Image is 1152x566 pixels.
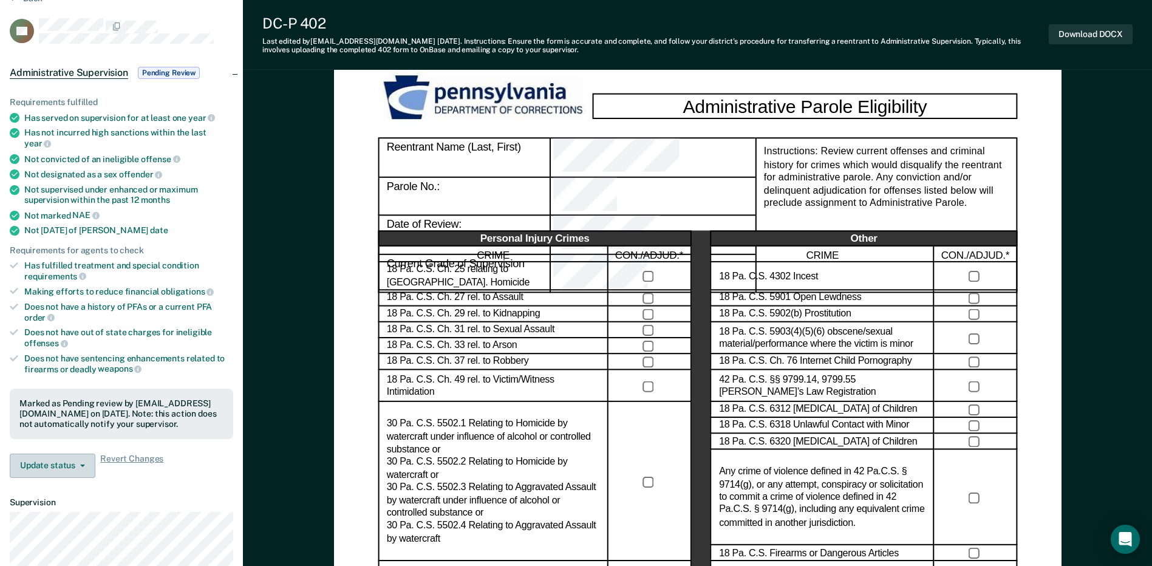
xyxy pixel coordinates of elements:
[1111,525,1140,554] div: Open Intercom Messenger
[100,454,163,478] span: Revert Changes
[24,154,233,165] div: Not convicted of an ineligible
[138,67,200,79] span: Pending Review
[386,356,528,369] label: 18 Pa. C.S. Ch. 37 rel. to Robbery
[141,154,180,164] span: offense
[719,420,909,432] label: 18 Pa. C.S. 6318 Unlawful Contact with Minor
[551,138,755,177] div: Reentrant Name (Last, First)
[150,225,168,235] span: date
[386,324,554,336] label: 18 Pa. C.S. Ch. 31 rel. to Sexual Assault
[24,353,233,374] div: Does not have sentencing enhancements related to firearms or deadly
[386,373,599,399] label: 18 Pa. C.S. Ch. 49 rel. to Victim/Witness Intimidation
[711,247,934,262] div: CRIME
[386,292,523,305] label: 18 Pa. C.S. Ch. 27 rel. to Assault
[24,138,51,148] span: year
[19,398,223,429] div: Marked as Pending review by [EMAIL_ADDRESS][DOMAIN_NAME] on [DATE]. Note: this action does not au...
[711,231,1017,247] div: Other
[386,264,599,289] label: 18 Pa. C.S. Ch. 25 relating to [GEOGRAPHIC_DATA]. Homicide
[24,286,233,297] div: Making efforts to reduce financial
[719,356,912,369] label: 18 Pa. C.S. Ch. 76 Internet Child Pornography
[934,247,1017,262] div: CON./ADJUD.*
[24,112,233,123] div: Has served on supervision for at least one
[378,247,608,262] div: CRIME
[161,287,214,296] span: obligations
[386,339,517,352] label: 18 Pa. C.S. Ch. 33 rel. to Arson
[378,177,550,216] div: Parole No.:
[719,373,925,399] label: 42 Pa. C.S. §§ 9799.14, 9799.55 [PERSON_NAME]’s Law Registration
[188,113,215,123] span: year
[551,177,755,216] div: Parole No.:
[141,195,170,205] span: months
[378,231,691,247] div: Personal Injury Crimes
[10,97,233,107] div: Requirements fulfilled
[10,67,128,79] span: Administrative Supervision
[719,466,925,530] label: Any crime of violence defined in 42 Pa.C.S. § 9714(g), or any attempt, conspiracy or solicitation...
[24,261,233,281] div: Has fulfilled treatment and special condition
[24,327,233,348] div: Does not have out of state charges for ineligible
[1049,24,1133,44] button: Download DOCX
[24,338,68,348] span: offenses
[719,547,899,560] label: 18 Pa. C.S. Firearms or Dangerous Articles
[10,454,95,478] button: Update status
[719,326,925,351] label: 18 Pa. C.S. 5903(4)(5)(6) obscene/sexual material/performance where the victim is minor
[386,418,599,545] label: 30 Pa. C.S. 5502.1 Relating to Homicide by watercraft under influence of alcohol or controlled su...
[24,185,233,205] div: Not supervised under enhanced or maximum supervision within the past 12
[262,37,1049,55] div: Last edited by [EMAIL_ADDRESS][DOMAIN_NAME] . Instructions: Ensure the form is accurate and compl...
[719,292,861,305] label: 18 Pa. C.S. 5901 Open Lewdness
[72,210,99,220] span: NAE
[755,138,1017,293] div: Instructions: Review current offenses and criminal history for crimes which would disqualify the ...
[719,270,818,283] label: 18 Pa. C.S. 4302 Incest
[378,216,550,254] div: Date of Review:
[608,247,691,262] div: CON./ADJUD.*
[24,128,233,148] div: Has not incurred high sanctions within the last
[378,71,592,125] img: PDOC Logo
[24,210,233,221] div: Not marked
[119,169,163,179] span: offender
[437,37,460,46] span: [DATE]
[719,435,917,448] label: 18 Pa. C.S. 6320 [MEDICAL_DATA] of Children
[24,271,86,281] span: requirements
[386,308,540,321] label: 18 Pa. C.S. Ch. 29 rel. to Kidnapping
[719,308,851,321] label: 18 Pa. C.S. 5902(b) Prostitution
[98,364,141,373] span: weapons
[24,169,233,180] div: Not designated as a sex
[262,15,1049,32] div: DC-P 402
[719,403,917,416] label: 18 Pa. C.S. 6312 [MEDICAL_DATA] of Children
[24,302,233,322] div: Does not have a history of PFAs or a current PFA order
[10,497,233,508] dt: Supervision
[24,225,233,236] div: Not [DATE] of [PERSON_NAME]
[551,216,755,254] div: Date of Review:
[378,138,550,177] div: Reentrant Name (Last, First)
[592,93,1017,119] div: Administrative Parole Eligibility
[10,245,233,256] div: Requirements for agents to check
